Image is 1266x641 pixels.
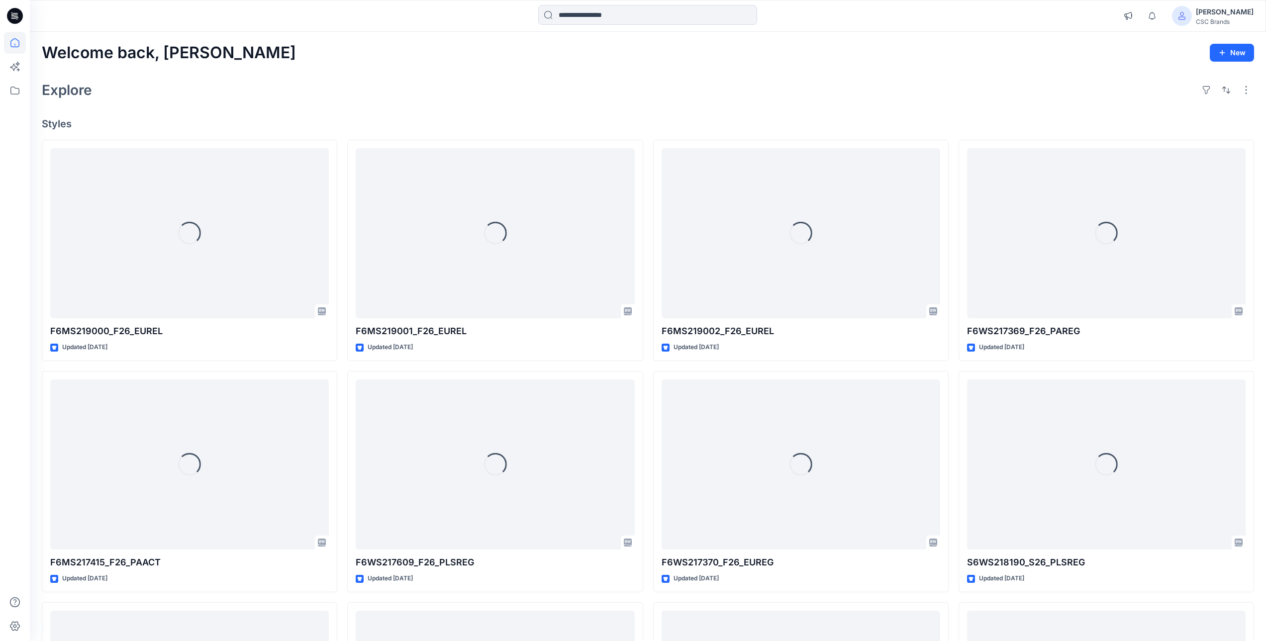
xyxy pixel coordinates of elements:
[979,573,1024,584] p: Updated [DATE]
[368,573,413,584] p: Updated [DATE]
[62,573,107,584] p: Updated [DATE]
[662,555,940,569] p: F6WS217370_F26_EUREG
[368,342,413,353] p: Updated [DATE]
[50,324,329,338] p: F6MS219000_F26_EUREL
[42,118,1254,130] h4: Styles
[1210,44,1254,62] button: New
[979,342,1024,353] p: Updated [DATE]
[356,555,634,569] p: F6WS217609_F26_PLSREG
[42,82,92,98] h2: Explore
[674,342,719,353] p: Updated [DATE]
[662,324,940,338] p: F6MS219002_F26_EUREL
[1196,6,1254,18] div: [PERSON_NAME]
[1196,18,1254,25] div: CSC Brands
[967,555,1246,569] p: S6WS218190_S26_PLSREG
[62,342,107,353] p: Updated [DATE]
[356,324,634,338] p: F6MS219001_F26_EUREL
[967,324,1246,338] p: F6WS217369_F26_PAREG
[50,555,329,569] p: F6MS217415_F26_PAACT
[674,573,719,584] p: Updated [DATE]
[1178,12,1186,20] svg: avatar
[42,44,296,62] h2: Welcome back, [PERSON_NAME]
